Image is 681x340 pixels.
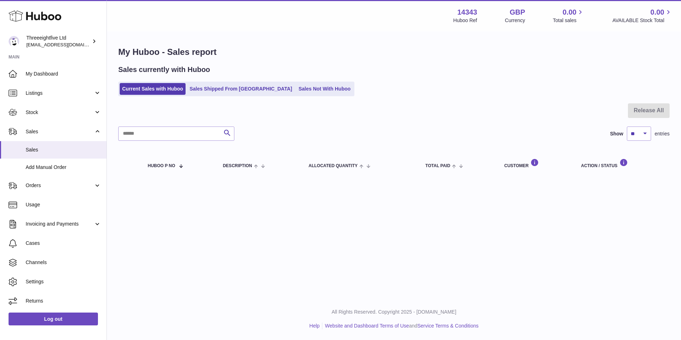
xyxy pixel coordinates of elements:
span: Add Manual Order [26,164,101,171]
strong: GBP [510,7,525,17]
span: Channels [26,259,101,266]
span: Total paid [425,164,450,168]
li: and [322,323,478,329]
span: 0.00 [650,7,664,17]
span: Description [223,164,252,168]
div: Threeeightfive Ltd [26,35,90,48]
span: Listings [26,90,94,97]
a: Help [310,323,320,329]
span: 0.00 [563,7,577,17]
h1: My Huboo - Sales report [118,46,670,58]
a: Log out [9,313,98,325]
span: Sales [26,128,94,135]
span: Invoicing and Payments [26,221,94,227]
a: Service Terms & Conditions [417,323,479,329]
div: Huboo Ref [453,17,477,24]
a: Sales Shipped From [GEOGRAPHIC_DATA] [187,83,295,95]
a: Sales Not With Huboo [296,83,353,95]
span: Stock [26,109,94,116]
a: 0.00 AVAILABLE Stock Total [612,7,672,24]
span: Orders [26,182,94,189]
div: Action / Status [581,159,662,168]
span: Usage [26,201,101,208]
span: ALLOCATED Quantity [308,164,358,168]
span: Cases [26,240,101,247]
span: Returns [26,298,101,304]
span: AVAILABLE Stock Total [612,17,672,24]
label: Show [610,130,623,137]
span: Huboo P no [148,164,175,168]
div: Customer [504,159,567,168]
a: Current Sales with Huboo [120,83,186,95]
span: Sales [26,146,101,153]
span: entries [655,130,670,137]
p: All Rights Reserved. Copyright 2025 - [DOMAIN_NAME] [113,309,675,315]
a: 0.00 Total sales [553,7,584,24]
strong: 14343 [457,7,477,17]
a: Website and Dashboard Terms of Use [325,323,409,329]
span: Settings [26,278,101,285]
span: My Dashboard [26,71,101,77]
span: [EMAIL_ADDRESS][DOMAIN_NAME] [26,42,105,47]
span: Total sales [553,17,584,24]
img: internalAdmin-14343@internal.huboo.com [9,36,19,47]
h2: Sales currently with Huboo [118,65,210,74]
div: Currency [505,17,525,24]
